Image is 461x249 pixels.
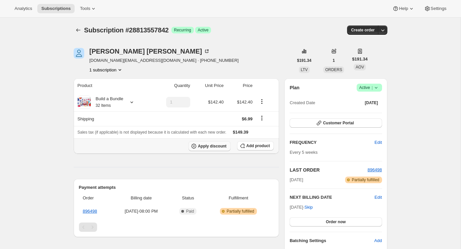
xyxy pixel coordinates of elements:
span: Paid [186,209,194,214]
span: Sales tax (if applicable) is not displayed because it is calculated with each new order. [78,130,227,135]
h2: Payment attempts [79,184,274,191]
span: Subscriptions [41,6,71,11]
a: 896498 [368,167,382,172]
button: Tools [76,4,101,13]
span: Add product [246,143,270,148]
span: Help [399,6,408,11]
button: Help [388,4,418,13]
span: [DATE] [365,100,378,105]
span: LTV [301,67,308,72]
button: Edit [374,194,382,201]
button: Subscriptions [37,4,75,13]
span: Analytics [15,6,32,11]
button: Edit [371,137,386,148]
span: Edit [374,139,382,146]
th: Order [79,191,112,205]
th: Price [226,78,255,93]
span: Order now [326,219,346,225]
button: [DATE] [361,98,382,107]
span: Every 5 weeks [290,150,318,155]
th: Unit Price [192,78,226,93]
h2: FREQUENCY [290,139,374,146]
button: Apply discount [189,141,230,151]
button: Shipping actions [257,114,267,122]
div: [PERSON_NAME] [PERSON_NAME] [89,48,210,55]
span: Billing date [113,195,169,201]
h2: Plan [290,84,300,91]
span: Tools [80,6,90,11]
button: Analytics [11,4,36,13]
button: $191.34 [293,56,315,65]
button: Subscriptions [74,25,83,35]
span: $191.34 [352,56,368,62]
span: Fulfillment [207,195,270,201]
span: Status [173,195,203,201]
th: Product [74,78,151,93]
span: $6.99 [242,116,253,121]
span: $142.40 [237,100,253,104]
button: Product actions [89,66,123,73]
th: Shipping [74,111,151,126]
a: 896498 [83,209,97,214]
button: Skip [301,202,317,213]
span: $142.40 [208,100,224,104]
span: Sara Sutter [74,48,84,59]
h6: Batching Settings [290,237,374,244]
button: Order now [290,217,382,227]
span: Recurring [174,27,191,33]
button: Add [370,235,386,246]
span: Partially fulfilled [227,209,254,214]
span: [DATE] · 08:00 PM [113,208,169,215]
span: Subscription #28813557842 [84,26,169,34]
button: 1 [329,56,339,65]
span: Add [374,237,382,244]
span: [DOMAIN_NAME][EMAIL_ADDRESS][DOMAIN_NAME] · [PHONE_NUMBER] [89,57,239,64]
button: Add product [237,141,274,150]
span: $191.34 [297,58,311,63]
span: [DATE] · [290,205,313,210]
button: Create order [347,25,378,35]
span: | [372,85,372,90]
span: Created Date [290,100,315,106]
button: Settings [420,4,450,13]
button: 896498 [368,167,382,173]
span: 1 [333,58,335,63]
span: Skip [304,204,313,211]
th: Quantity [150,78,192,93]
span: Apply discount [198,144,227,149]
span: [DATE] [290,177,303,183]
nav: Pagination [79,223,274,232]
button: Product actions [257,98,267,105]
span: Settings [431,6,446,11]
span: Customer Portal [323,120,354,126]
span: $149.39 [233,130,248,135]
div: Build a Bundle [91,96,124,109]
button: Customer Portal [290,118,382,128]
span: AOV [356,65,364,69]
small: 32 Items [96,103,111,108]
span: Create order [351,27,374,33]
span: Active [359,84,379,91]
h2: NEXT BILLING DATE [290,194,374,201]
span: Partially fulfilled [352,177,379,183]
h2: LAST ORDER [290,167,368,173]
span: ORDERS [325,67,342,72]
span: Active [198,27,209,33]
